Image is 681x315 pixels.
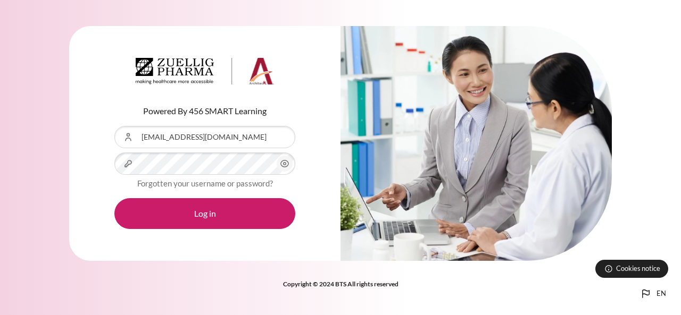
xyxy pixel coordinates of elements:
button: Log in [114,198,295,229]
p: Powered By 456 SMART Learning [114,105,295,117]
button: Cookies notice [595,260,668,278]
strong: Copyright © 2024 BTS All rights reserved [283,280,398,288]
button: Languages [635,283,670,304]
a: Forgotten your username or password? [137,178,273,188]
span: Cookies notice [616,263,660,274]
span: en [657,288,666,299]
img: Architeck [136,58,274,84]
a: Architeck [136,58,274,89]
input: Username or Email Address [114,126,295,148]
